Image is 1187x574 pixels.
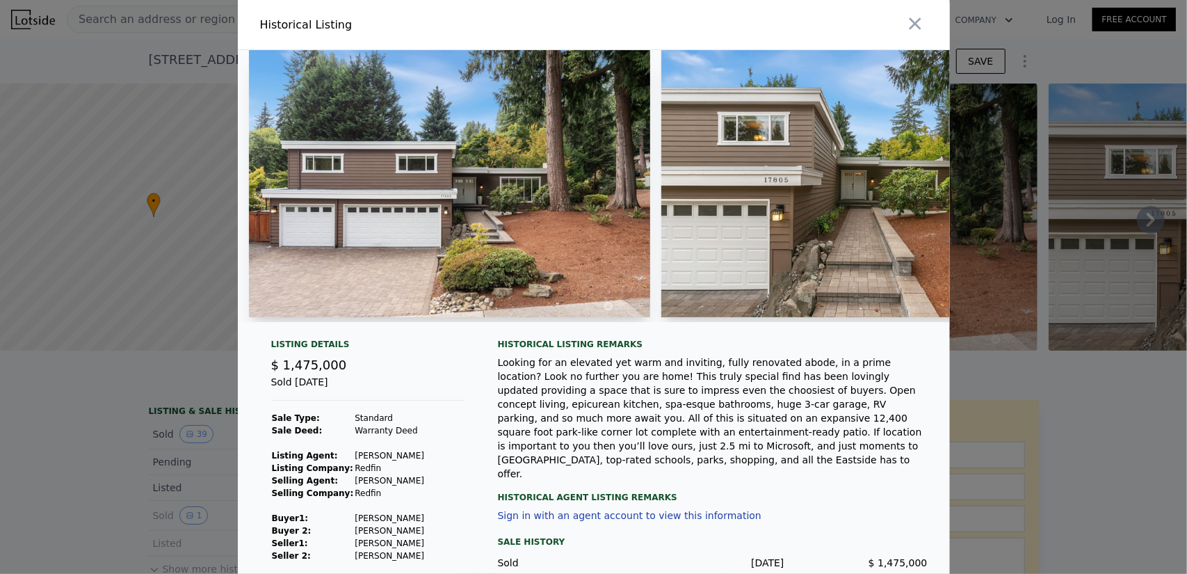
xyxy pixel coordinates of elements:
td: [PERSON_NAME] [354,525,425,537]
div: Historical Listing [260,17,588,33]
div: Historical Listing remarks [498,339,928,350]
div: Sold [DATE] [271,375,465,401]
td: Redfin [354,462,425,475]
span: $ 1,475,000 [271,358,347,372]
div: Looking for an elevated yet warm and inviting, fully renovated abode, in a prime location? Look n... [498,356,928,481]
td: [PERSON_NAME] [354,512,425,525]
td: Standard [354,412,425,424]
strong: Buyer 2: [272,526,312,536]
strong: Seller 1 : [272,539,308,548]
strong: Buyer 1 : [272,513,309,523]
strong: Sale Type: [272,413,320,423]
strong: Listing Company: [272,463,353,473]
span: $ 1,475,000 [869,557,928,568]
td: [PERSON_NAME] [354,449,425,462]
div: Sold [498,556,641,570]
button: Sign in with an agent account to view this information [498,510,761,521]
div: [DATE] [641,556,784,570]
img: Property Img [661,50,1062,317]
div: Historical Agent Listing Remarks [498,481,928,503]
strong: Listing Agent: [272,451,338,461]
img: Property Img [249,50,650,317]
td: Warranty Deed [354,424,425,437]
td: [PERSON_NAME] [354,475,425,487]
strong: Selling Company: [272,488,354,498]
strong: Seller 2: [272,551,311,561]
strong: Selling Agent: [272,476,339,486]
strong: Sale Deed: [272,426,323,436]
div: Sale History [498,534,928,550]
td: [PERSON_NAME] [354,537,425,550]
td: [PERSON_NAME] [354,550,425,562]
div: Listing Details [271,339,465,356]
td: Redfin [354,487,425,500]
